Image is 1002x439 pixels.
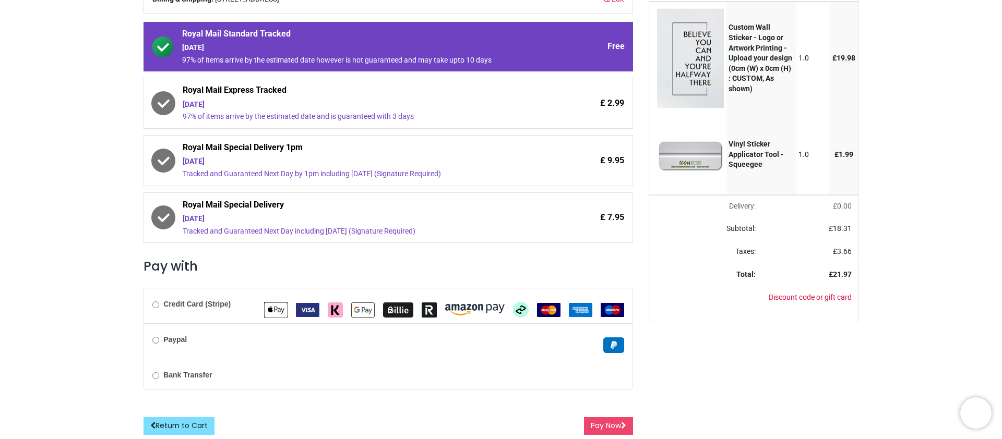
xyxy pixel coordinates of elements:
span: Amazon Pay [445,305,505,313]
img: MasterCard [537,303,560,317]
span: Royal Mail Express Tracked [183,84,536,99]
span: Royal Mail Standard Tracked [182,28,536,43]
strong: Custom Wall Sticker - Logo or Artwork Printing - Upload your design (0cm (W) x 0cm (H) : CUSTOM, ... [729,23,792,93]
iframe: Brevo live chat [960,397,992,429]
div: 97% of items arrive by the estimated date however is not guaranteed and may take upto 10 days [182,55,536,66]
span: VISA [296,305,319,313]
span: Klarna [328,305,343,313]
a: Return to Cart [144,417,214,435]
b: Bank Transfer [163,371,212,379]
span: Paypal [603,340,624,349]
span: Maestro [601,305,624,313]
img: Paypal [603,337,624,353]
span: Billie [383,305,413,313]
span: £ 7.95 [600,212,624,223]
span: £ 2.99 [600,97,624,109]
div: Tracked and Guaranteed Next Day including [DATE] (Signature Required) [183,226,536,237]
span: Revolut Pay [422,305,437,313]
img: American Express [569,303,592,317]
div: 1.0 [798,150,827,160]
a: Discount code or gift card [769,293,852,301]
button: Pay Now [584,417,633,435]
div: 97% of items arrive by the estimated date and is guaranteed with 3 days [183,112,536,122]
img: VISA [296,303,319,317]
img: 4XLYR0AAAAASUVORK5CYII= [657,8,724,108]
span: Google Pay [351,305,375,313]
strong: £ [829,270,852,278]
img: Klarna [328,302,343,318]
span: Royal Mail Special Delivery 1pm [183,142,536,156]
img: Amazon Pay [445,304,505,315]
span: Royal Mail Special Delivery [183,199,536,214]
img: Revolut Pay [422,302,437,318]
span: 18.31 [833,224,852,233]
span: 0.00 [837,202,852,210]
span: £ [833,247,852,255]
span: £ [829,224,852,233]
input: Credit Card (Stripe) [152,301,159,308]
div: [DATE] [183,156,536,167]
img: Afterpay Clearpay [513,302,529,318]
b: Credit Card (Stripe) [163,300,231,308]
td: Taxes: [649,240,762,263]
input: Paypal [152,337,159,344]
span: £ [833,202,852,210]
td: Subtotal: [649,217,762,240]
strong: Total: [736,270,756,278]
span: £ [834,150,853,158]
strong: Vinyl Sticker Applicator Tool - Squeegee [729,140,784,168]
div: [DATE] [183,214,536,224]
span: Free [607,41,625,52]
td: Delivery will be updated after choosing a new delivery method [649,195,762,218]
div: Tracked and Guaranteed Next Day by 1pm including [DATE] (Signature Required) [183,169,536,179]
span: 21.97 [833,270,852,278]
div: 1.0 [798,53,827,64]
div: [DATE] [182,43,536,53]
span: Afterpay Clearpay [513,305,529,313]
span: Apple Pay [264,305,288,313]
img: Google Pay [351,302,375,318]
span: 1.99 [839,150,853,158]
span: MasterCard [537,305,560,313]
img: Maestro [601,303,624,317]
span: 3.66 [837,247,852,255]
span: American Express [569,305,592,313]
img: Apple Pay [264,302,288,318]
span: 19.98 [837,54,855,62]
span: £ [832,54,855,62]
input: Bank Transfer [152,372,159,379]
img: Billie [383,302,413,318]
span: £ 9.95 [600,155,624,166]
b: Paypal [163,335,187,344]
h3: Pay with [144,258,633,275]
img: [ALIB_APPLICATOR] Vinyl Sticker Applicator Tool - Squeegee [657,121,724,188]
div: [DATE] [183,100,536,110]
